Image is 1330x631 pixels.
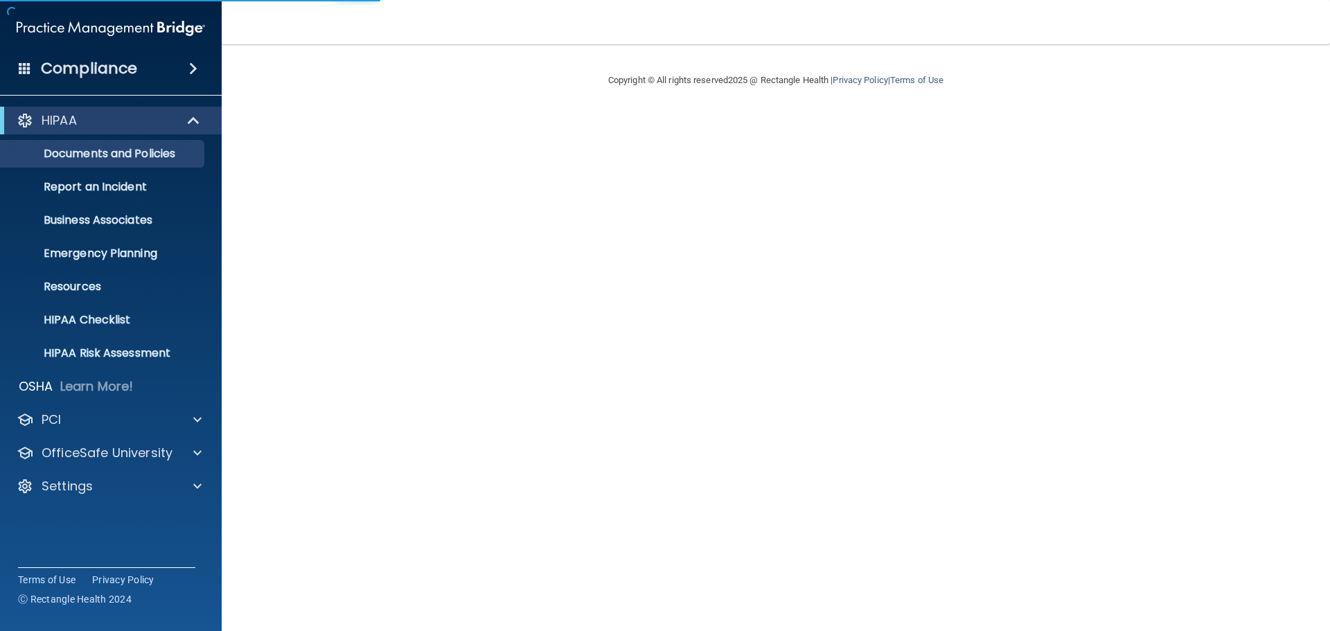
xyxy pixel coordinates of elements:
p: OSHA [19,378,53,395]
p: Resources [9,280,198,294]
p: Emergency Planning [9,247,198,260]
div: Copyright © All rights reserved 2025 @ Rectangle Health | | [523,58,1029,103]
a: Privacy Policy [92,573,154,587]
a: OfficeSafe University [17,445,202,461]
a: Terms of Use [890,75,943,85]
p: PCI [42,411,61,428]
a: Terms of Use [18,573,76,587]
p: Settings [42,478,93,495]
p: Learn More! [60,378,134,395]
p: Documents and Policies [9,147,198,161]
img: PMB logo [17,15,205,42]
p: Report an Incident [9,180,198,194]
span: Ⓒ Rectangle Health 2024 [18,592,132,606]
p: OfficeSafe University [42,445,172,461]
p: HIPAA Checklist [9,313,198,327]
a: Privacy Policy [833,75,887,85]
p: HIPAA Risk Assessment [9,346,198,360]
a: Settings [17,478,202,495]
p: Business Associates [9,213,198,227]
h4: Compliance [41,59,137,78]
a: PCI [17,411,202,428]
a: HIPAA [17,112,201,129]
p: HIPAA [42,112,77,129]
